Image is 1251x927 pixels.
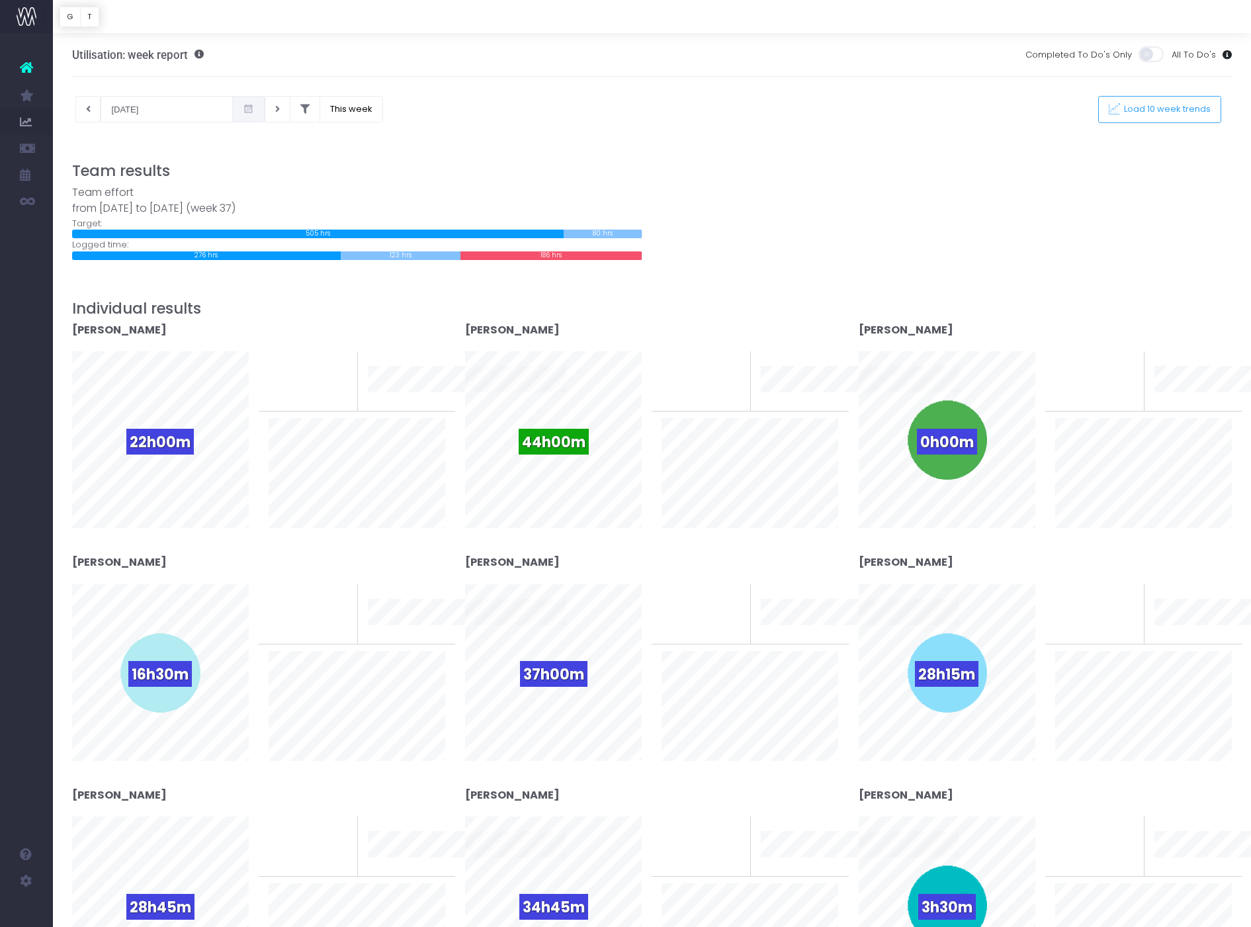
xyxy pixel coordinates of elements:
strong: [PERSON_NAME] [465,554,560,570]
div: 186 hrs [460,251,642,260]
span: 10 week trend [761,629,820,642]
span: 28h45m [126,894,194,920]
span: To last week [269,830,323,843]
span: 0% [1112,817,1134,838]
span: 10 week trend [368,861,427,875]
span: 10 week trend [1154,396,1214,409]
strong: [PERSON_NAME] [72,322,167,337]
strong: [PERSON_NAME] [72,787,167,803]
span: 3h30m [918,894,976,920]
span: 0% [325,584,347,606]
span: 0% [325,817,347,838]
strong: [PERSON_NAME] [859,554,953,570]
span: 44h00m [519,429,589,455]
button: T [80,7,99,27]
span: To last week [662,830,716,843]
span: To last week [662,364,716,377]
span: 10 week trend [1154,861,1214,875]
span: 10 week trend [761,396,820,409]
span: To last week [269,597,323,610]
strong: [PERSON_NAME] [465,787,560,803]
span: 10 week trend [1154,629,1214,642]
h3: Utilisation: week report [72,48,204,62]
span: 0% [1112,351,1134,373]
img: images/default_profile_image.png [17,901,36,920]
span: 0h00m [917,429,977,455]
span: 34h45m [519,894,588,920]
span: To last week [662,597,716,610]
span: To last week [1055,364,1109,377]
div: Team effort from [DATE] to [DATE] (week 37) [72,185,642,217]
span: 0% [325,351,347,373]
strong: [PERSON_NAME] [859,787,953,803]
span: 0% [718,817,740,838]
div: 505 hrs [72,230,564,238]
span: To last week [1055,830,1109,843]
span: All To Do's [1172,48,1216,62]
strong: [PERSON_NAME] [859,322,953,337]
button: This week [320,96,383,122]
div: 80 hrs [564,230,642,238]
div: 276 hrs [72,251,341,260]
h3: Individual results [72,300,1232,318]
div: 123 hrs [341,251,460,260]
strong: [PERSON_NAME] [465,322,560,337]
span: To last week [1055,597,1109,610]
button: G [60,7,81,27]
div: Target: Logged time: [62,185,652,260]
strong: [PERSON_NAME] [72,554,167,570]
span: 10 week trend [368,629,427,642]
span: Completed To Do's Only [1025,48,1132,62]
span: Load 10 week trends [1120,104,1211,115]
h3: Team results [72,162,1232,180]
span: 10 week trend [368,396,427,409]
span: 37h00m [520,661,587,687]
span: 0% [1112,584,1134,606]
span: To last week [269,364,323,377]
button: Load 10 week trends [1098,96,1221,123]
span: 22h00m [126,429,194,455]
span: 0% [718,351,740,373]
span: 10 week trend [761,861,820,875]
span: 0% [718,584,740,606]
span: 16h30m [128,661,192,687]
span: 28h15m [915,661,978,687]
div: Vertical button group [60,7,99,27]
